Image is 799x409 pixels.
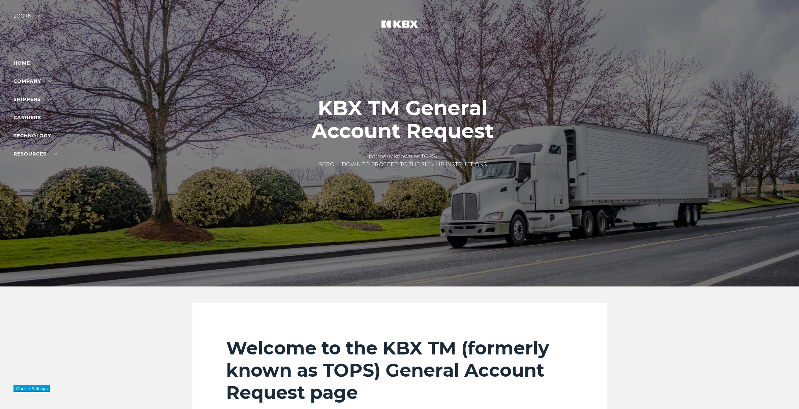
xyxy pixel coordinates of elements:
[226,337,573,404] h2: Welcome to the KBX TM (formerly known as TOPS) General Account Request page
[13,114,52,121] a: Carriers
[13,133,51,139] a: Technology
[13,385,50,392] button: Cookie Settings
[374,13,425,43] img: kbx logo
[36,15,40,17] img: arrow
[312,97,494,142] h1: KBX TM General Account Request
[13,78,52,84] a: Company
[13,13,40,23] div: Log in
[13,60,30,66] a: Home
[13,96,52,102] a: SHIPPERS
[13,151,57,157] a: RESOURCES
[312,152,494,169] p: (formerly known as TOPS) SCROLL DOWN TO PROCEED TO THE SIGN UP INSTRUCTIONS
